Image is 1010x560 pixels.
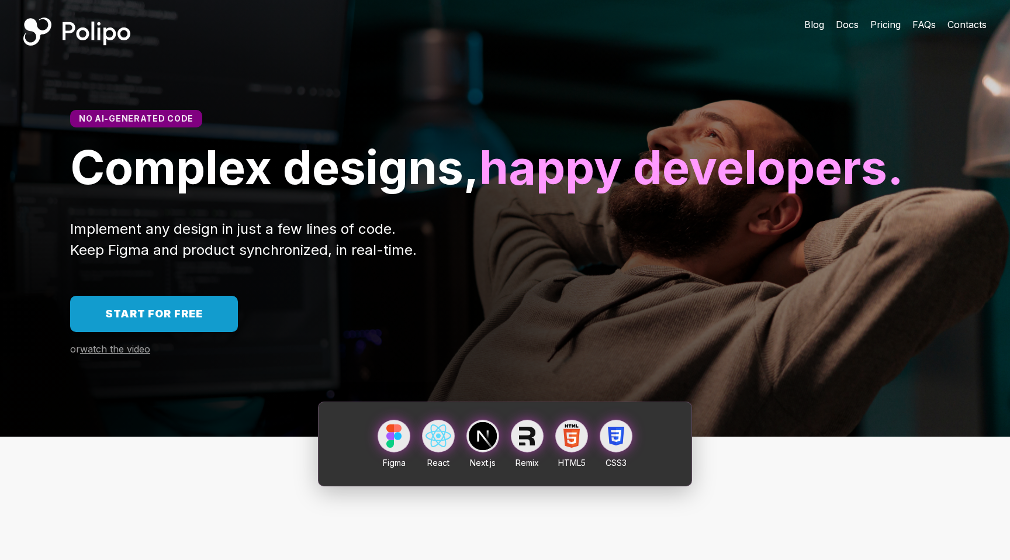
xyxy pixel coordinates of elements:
a: Pricing [870,18,901,32]
span: React [427,458,449,468]
span: Remix [516,458,539,468]
span: Start for free [105,307,203,320]
a: orwatch the video [70,344,150,355]
span: Pricing [870,19,901,30]
a: Contacts [947,18,987,32]
span: No AI-generated code [79,113,193,123]
a: Blog [804,18,824,32]
span: CSS3 [606,458,627,468]
span: FAQs [912,19,936,30]
span: Next.js [470,458,496,468]
span: Docs [836,19,859,30]
a: Docs [836,18,859,32]
span: Figma [383,458,406,468]
span: Complex designs, [70,139,479,195]
span: watch the video [80,343,150,355]
a: FAQs [912,18,936,32]
span: Contacts [947,19,987,30]
span: HTML5 [558,458,586,468]
a: Start for free [70,296,238,332]
span: Blog [804,19,824,30]
span: Implement any design in just a few lines of code. Keep Figma and product synchronized, in real-time. [70,220,417,258]
span: or [70,343,80,355]
span: happy developers. [479,139,904,195]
